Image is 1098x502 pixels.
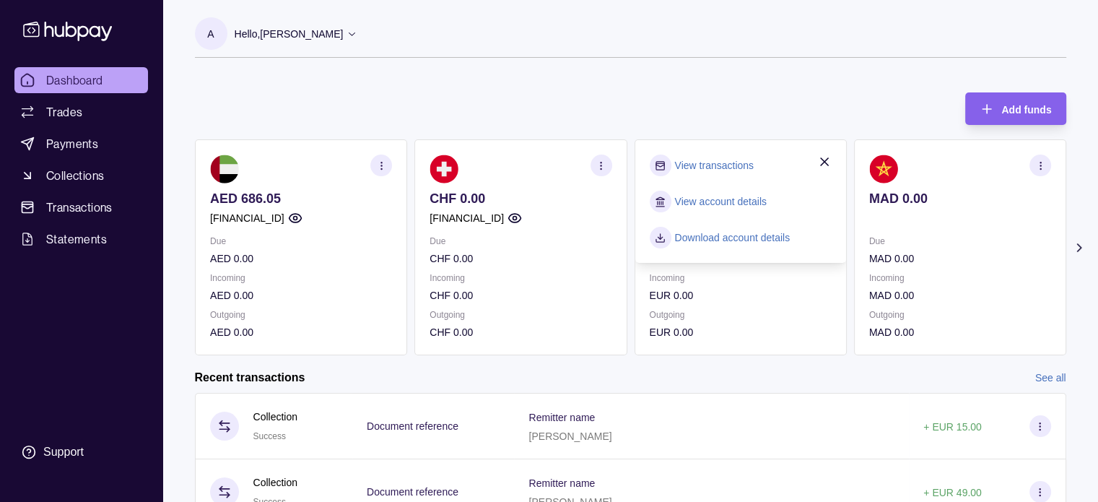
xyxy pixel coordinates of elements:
p: AED 0.00 [210,251,392,267]
span: Success [253,431,286,441]
span: Collections [46,167,104,184]
img: ma [868,155,897,183]
a: View transactions [674,157,753,173]
a: Support [14,437,148,467]
span: Add funds [1001,104,1051,116]
a: Trades [14,99,148,125]
p: [PERSON_NAME] [528,430,611,442]
span: Dashboard [46,72,103,89]
p: Outgoing [649,307,831,323]
p: Document reference [367,420,458,432]
p: CHF 0.00 [430,251,611,267]
a: Statements [14,226,148,252]
p: + EUR 49.00 [923,487,982,498]
p: Remitter name [528,477,595,489]
span: Statements [46,230,107,248]
p: A [207,26,214,42]
p: Remitter name [528,412,595,423]
p: Outgoing [210,307,392,323]
p: AED 686.05 [210,191,392,207]
p: MAD 0.00 [868,324,1050,340]
p: + EUR 15.00 [923,421,982,433]
p: Collection [253,409,297,425]
a: Collections [14,163,148,189]
span: Trades [46,103,82,121]
p: Outgoing [430,307,611,323]
p: Due [210,233,392,249]
p: MAD 0.00 [868,251,1050,267]
p: Incoming [868,270,1050,286]
p: Hello, [PERSON_NAME] [235,26,344,42]
p: Document reference [367,486,458,498]
p: [FINANCIAL_ID] [430,210,504,226]
p: Due [430,233,611,249]
a: View account details [674,194,766,209]
div: Support [43,444,84,460]
a: Transactions [14,194,148,220]
img: ch [430,155,458,183]
img: ae [210,155,239,183]
button: Add funds [965,92,1066,125]
a: Dashboard [14,67,148,93]
p: [FINANCIAL_ID] [210,210,284,226]
p: CHF 0.00 [430,287,611,303]
p: Incoming [430,270,611,286]
p: Collection [253,475,297,490]
p: Incoming [649,270,831,286]
p: Incoming [210,270,392,286]
p: EUR 0.00 [649,287,831,303]
p: CHF 0.00 [430,324,611,340]
p: AED 0.00 [210,324,392,340]
p: EUR 0.00 [649,324,831,340]
h2: Recent transactions [195,370,305,386]
p: Due [868,233,1050,249]
a: See all [1035,370,1066,386]
span: Transactions [46,199,113,216]
p: MAD 0.00 [868,191,1050,207]
p: AED 0.00 [210,287,392,303]
span: Payments [46,135,98,152]
p: CHF 0.00 [430,191,611,207]
a: Payments [14,131,148,157]
p: MAD 0.00 [868,287,1050,303]
p: Outgoing [868,307,1050,323]
a: Download account details [674,230,790,246]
